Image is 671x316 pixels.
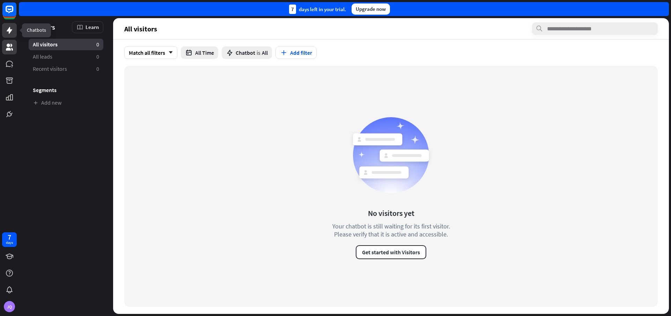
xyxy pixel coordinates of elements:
[289,5,346,14] div: days left in your trial.
[6,3,27,24] button: Open LiveChat chat widget
[29,97,103,108] a: Add new
[33,53,52,60] span: All leads
[29,63,103,75] a: Recent visitors 0
[33,41,58,48] span: All visitors
[319,222,463,238] div: Your chatbot is still waiting for its first visitor. Please verify that it is active and accessible.
[96,53,99,60] aside: 0
[124,25,157,33] span: All visitors
[262,49,268,56] span: All
[236,49,255,56] span: Chatbot
[29,86,103,93] h3: Segments
[289,5,296,14] div: 7
[257,49,260,56] span: is
[29,51,103,62] a: All leads 0
[124,46,177,59] div: Match all filters
[96,65,99,73] aside: 0
[2,232,17,247] a: 7 days
[86,24,99,30] span: Learn
[275,46,317,59] button: Add filter
[368,208,414,218] div: No visitors yet
[181,46,218,59] button: All Time
[8,234,11,240] div: 7
[356,245,426,259] button: Get started with Visitors
[6,240,13,245] div: days
[33,23,55,31] span: Visitors
[165,51,173,55] i: arrow_down
[96,41,99,48] aside: 0
[352,3,390,15] div: Upgrade now
[33,65,67,73] span: Recent visitors
[4,301,15,312] div: JQ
